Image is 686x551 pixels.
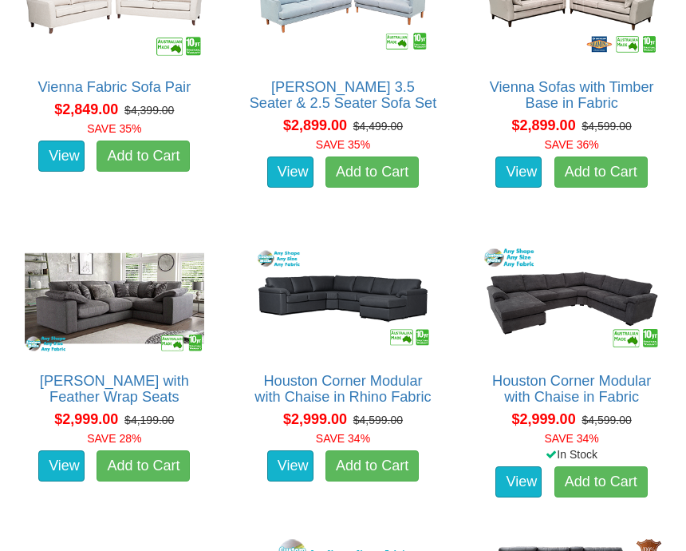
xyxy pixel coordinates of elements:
a: Add to Cart [554,466,648,498]
a: [PERSON_NAME] 3.5 Seater & 2.5 Seater Sofa Set [250,79,437,111]
a: Vienna Sofas with Timber Base in Fabric [490,79,654,111]
span: $2,849.00 [54,101,118,117]
span: $2,999.00 [54,411,118,427]
a: Vienna Fabric Sofa Pair [37,79,191,95]
font: SAVE 34% [316,432,370,445]
a: View [38,450,85,482]
a: [PERSON_NAME] with Feather Wrap Seats [40,373,189,405]
span: $2,899.00 [512,117,576,133]
a: View [267,450,313,482]
font: SAVE 36% [545,138,599,151]
a: Add to Cart [97,141,190,172]
del: $4,599.00 [582,414,631,426]
a: Houston Corner Modular with Chaise in Fabric [492,373,651,405]
del: $4,199.00 [124,414,174,426]
a: View [267,157,313,188]
del: $4,599.00 [582,120,631,133]
font: SAVE 35% [87,122,141,135]
img: Houston Corner Modular with Chaise in Fabric [478,241,665,357]
font: SAVE 34% [545,432,599,445]
a: Add to Cart [325,450,419,482]
span: $2,899.00 [283,117,347,133]
span: $2,999.00 [283,411,347,427]
del: $4,599.00 [353,414,403,426]
a: View [495,157,542,188]
del: $4,499.00 [353,120,403,133]
img: Houston Corner Modular with Chaise in Rhino Fabric [250,241,437,357]
a: Houston Corner Modular with Chaise in Rhino Fabric [254,373,431,405]
a: View [495,466,542,498]
a: Add to Cart [554,157,648,188]
del: $4,399.00 [124,104,174,117]
span: $2,999.00 [512,411,576,427]
font: SAVE 28% [87,432,141,445]
div: In Stock [466,446,677,462]
font: SAVE 35% [316,138,370,151]
a: View [38,141,85,172]
a: Add to Cart [97,450,190,482]
a: Add to Cart [325,157,419,188]
img: Erika Corner with Feather Wrap Seats [21,241,208,357]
